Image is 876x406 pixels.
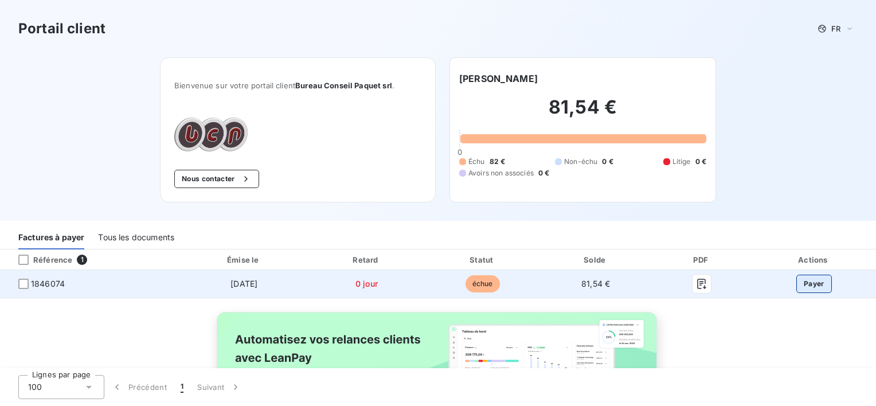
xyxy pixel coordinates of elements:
div: Retard [310,254,423,266]
button: Payer [796,275,832,293]
span: [DATE] [230,279,257,288]
span: Échu [468,157,485,167]
h6: [PERSON_NAME] [459,72,538,85]
span: Bienvenue sur votre portail client . [174,81,421,90]
span: Litige [672,157,691,167]
button: Précédent [104,375,174,399]
button: 1 [174,375,190,399]
span: 1 [181,381,183,393]
img: Company logo [174,118,248,151]
span: 82 € [490,157,506,167]
h3: Portail client [18,18,105,39]
span: 1846074 [31,278,65,290]
div: PDF [654,254,750,266]
span: 100 [28,381,42,393]
div: Statut [428,254,538,266]
span: 81,54 € [581,279,610,288]
span: Avoirs non associés [468,168,534,178]
button: Nous contacter [174,170,259,188]
span: 0 jour [355,279,378,288]
span: 0 [457,147,462,157]
div: Actions [754,254,874,266]
div: Référence [9,255,72,265]
div: Factures à payer [18,225,84,249]
h2: 81,54 € [459,96,706,130]
span: 0 € [602,157,613,167]
span: FR [831,24,840,33]
span: 0 € [538,168,549,178]
span: 0 € [695,157,706,167]
span: échue [466,275,500,292]
div: Solde [542,254,650,266]
button: Suivant [190,375,248,399]
div: Tous les documents [98,225,174,249]
span: 1 [77,255,87,265]
div: Émise le [182,254,306,266]
span: Non-échu [564,157,597,167]
span: Bureau Conseil Paquet srl [295,81,392,90]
